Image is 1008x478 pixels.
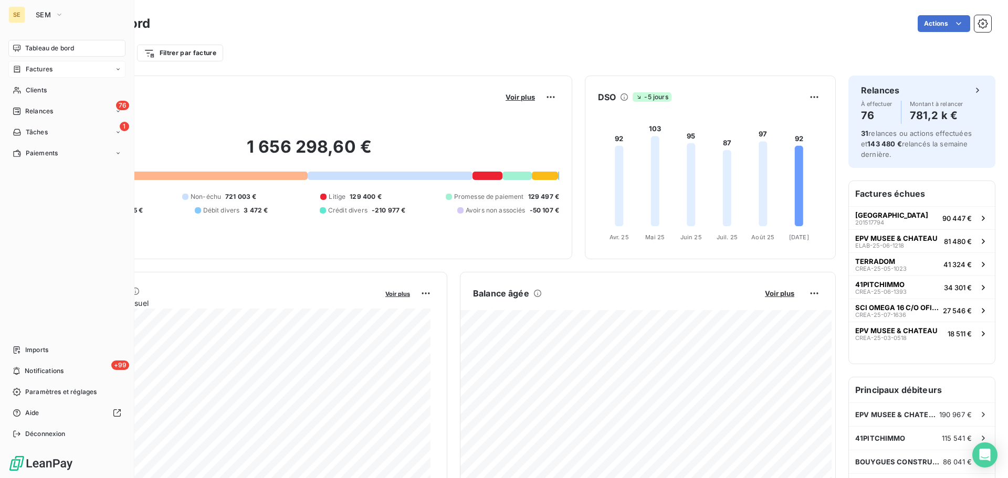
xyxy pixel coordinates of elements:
[789,233,809,241] tspan: [DATE]
[861,101,892,107] span: À effectuer
[861,107,892,124] h4: 76
[849,252,995,275] button: TERRADOMCREA-25-05-102341 324 €
[26,128,48,137] span: Tâches
[855,234,938,242] span: EPV MUSEE & CHATEAU
[8,405,125,421] a: Aide
[506,93,535,101] span: Voir plus
[116,101,129,110] span: 76
[385,290,410,298] span: Voir plus
[26,86,47,95] span: Clients
[855,242,904,249] span: ELAB-25-06-1218
[855,280,905,289] span: 41PITCHIMMO
[855,289,907,295] span: CREA-25-06-1393
[25,408,39,418] span: Aide
[329,192,345,201] span: Litige
[25,345,48,355] span: Imports
[855,335,907,341] span: CREA-25-03-0518
[910,107,963,124] h4: 781,2 k €
[918,15,970,32] button: Actions
[855,410,939,419] span: EPV MUSEE & CHATEAU
[454,192,524,201] span: Promesse de paiement
[849,206,995,229] button: [GEOGRAPHIC_DATA]20151779490 447 €
[633,92,671,102] span: -5 jours
[948,330,972,338] span: 18 511 €
[25,387,97,397] span: Paramètres et réglages
[855,326,938,335] span: EPV MUSEE & CHATEAU
[350,192,381,201] span: 129 400 €
[466,206,526,215] span: Avoirs non associés
[942,434,972,442] span: 115 541 €
[942,214,972,222] span: 90 447 €
[191,192,221,201] span: Non-échu
[530,206,559,215] span: -50 107 €
[943,306,972,315] span: 27 546 €
[473,287,529,300] h6: Balance âgée
[25,429,66,439] span: Déconnexion
[855,303,939,312] span: SCI OMEGA 16 C/O OFI-INVEST
[25,366,64,376] span: Notifications
[855,257,895,265] span: TERRADOM
[939,410,972,419] span: 190 967 €
[610,233,629,241] tspan: Avr. 25
[944,283,972,292] span: 34 301 €
[382,289,413,298] button: Voir plus
[855,312,906,318] span: CREA-25-07-1636
[328,206,367,215] span: Crédit divers
[855,434,906,442] span: 41PITCHIMMO
[855,458,943,466] span: BOUYGUES CONSTRUCTION IDF GUYANCOUR
[372,206,406,215] span: -210 977 €
[36,10,51,19] span: SEM
[111,360,129,370] span: +99
[861,84,899,97] h6: Relances
[25,44,74,53] span: Tableau de bord
[972,442,997,468] div: Open Intercom Messenger
[680,233,702,241] tspan: Juin 25
[943,458,972,466] span: 86 041 €
[59,298,378,309] span: Chiffre d'affaires mensuel
[8,455,73,472] img: Logo LeanPay
[26,148,58,158] span: Paiements
[855,211,928,219] span: [GEOGRAPHIC_DATA]
[861,129,972,158] span: relances ou actions effectuées et relancés la semaine dernière.
[762,289,797,298] button: Voir plus
[26,65,52,74] span: Factures
[8,6,25,23] div: SE
[861,129,868,137] span: 31
[867,140,901,148] span: 143 480 €
[120,122,129,131] span: 1
[502,92,538,102] button: Voir plus
[244,206,268,215] span: 3 472 €
[59,136,559,168] h2: 1 656 298,60 €
[765,289,794,298] span: Voir plus
[528,192,559,201] span: 129 497 €
[598,91,616,103] h6: DSO
[849,377,995,402] h6: Principaux débiteurs
[855,265,907,272] span: CREA-25-05-1023
[944,237,972,246] span: 81 480 €
[849,229,995,252] button: EPV MUSEE & CHATEAUELAB-25-06-121881 480 €
[751,233,774,241] tspan: Août 25
[225,192,256,201] span: 721 003 €
[717,233,738,241] tspan: Juil. 25
[849,322,995,345] button: EPV MUSEE & CHATEAUCREA-25-03-051818 511 €
[137,45,223,61] button: Filtrer par facture
[849,275,995,299] button: 41PITCHIMMOCREA-25-06-139334 301 €
[943,260,972,269] span: 41 324 €
[849,299,995,322] button: SCI OMEGA 16 C/O OFI-INVESTCREA-25-07-163627 546 €
[203,206,240,215] span: Débit divers
[645,233,665,241] tspan: Mai 25
[849,181,995,206] h6: Factures échues
[855,219,884,226] span: 201517794
[25,107,53,116] span: Relances
[910,101,963,107] span: Montant à relancer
